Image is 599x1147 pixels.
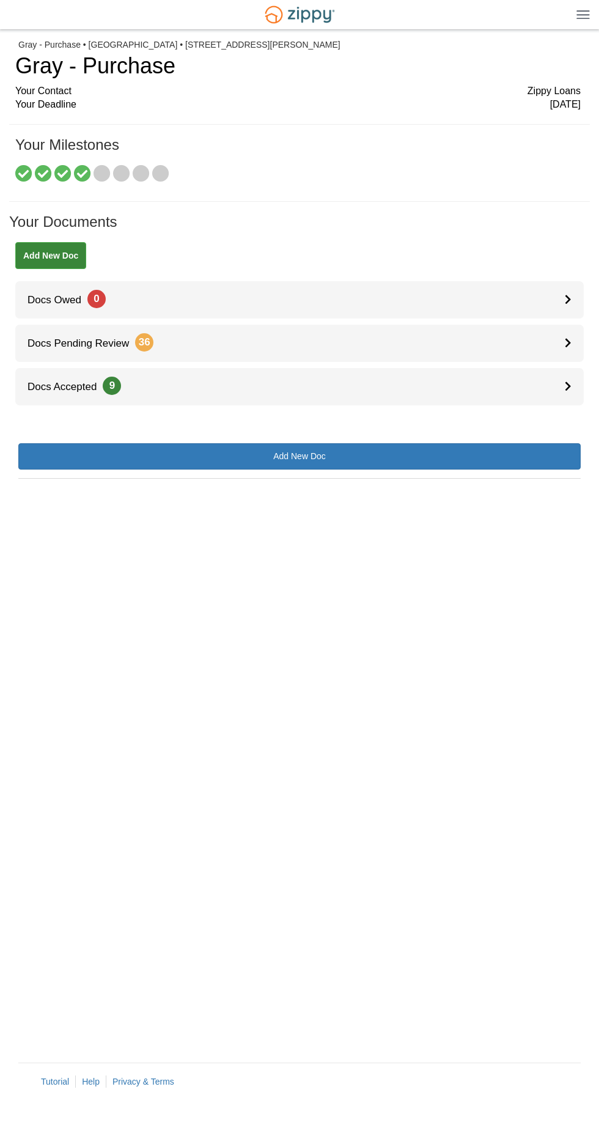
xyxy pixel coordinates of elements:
[9,214,590,242] h1: Your Documents
[15,242,86,269] a: Add New Doc
[15,54,581,78] h1: Gray - Purchase
[576,10,590,19] img: Mobile Dropdown Menu
[527,84,581,98] span: Zippy Loans
[15,368,584,405] a: Docs Accepted9
[15,325,584,362] a: Docs Pending Review36
[15,381,121,393] span: Docs Accepted
[15,84,581,98] div: Your Contact
[82,1077,100,1086] a: Help
[15,294,106,306] span: Docs Owed
[18,40,581,50] div: Gray - Purchase • [GEOGRAPHIC_DATA] • [STREET_ADDRESS][PERSON_NAME]
[112,1077,174,1086] a: Privacy & Terms
[15,337,153,349] span: Docs Pending Review
[41,1077,69,1086] a: Tutorial
[550,98,581,112] span: [DATE]
[15,281,584,319] a: Docs Owed0
[18,443,581,470] a: Add New Doc
[15,98,581,112] div: Your Deadline
[87,290,106,308] span: 0
[135,333,153,352] span: 36
[15,137,581,165] h1: Your Milestones
[103,377,121,395] span: 9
